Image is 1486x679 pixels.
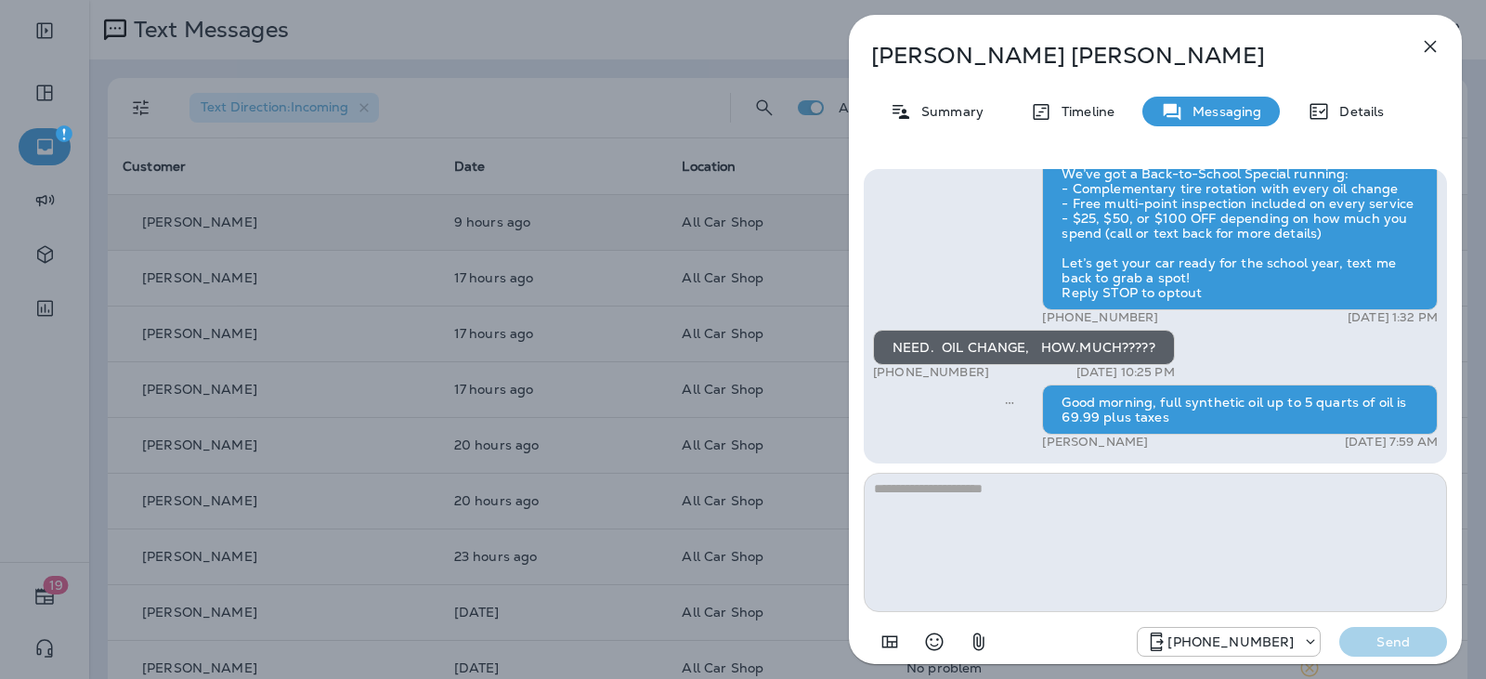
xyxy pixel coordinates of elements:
div: +1 (689) 265-4479 [1138,631,1320,653]
p: [DATE] 1:32 PM [1348,310,1438,325]
p: Timeline [1052,104,1114,119]
div: Good morning, full synthetic oil up to 5 quarts of oil is 69.99 plus taxes [1042,385,1438,435]
p: [PERSON_NAME] [PERSON_NAME] [871,43,1378,69]
p: Summary [912,104,984,119]
p: Messaging [1183,104,1261,119]
p: [DATE] 7:59 AM [1345,435,1438,450]
span: Sent [1005,393,1014,410]
p: Details [1330,104,1384,119]
p: [PHONE_NUMBER] [1042,310,1158,325]
p: [PHONE_NUMBER] [1167,634,1294,649]
button: Add in a premade template [871,623,908,660]
div: NEED. OIL CHANGE, HOW.MUCH????? [873,330,1175,365]
p: [PHONE_NUMBER] [873,365,989,380]
p: [PERSON_NAME] [1042,435,1148,450]
p: [DATE] 10:25 PM [1076,365,1175,380]
div: Hi [PERSON_NAME], this is [PERSON_NAME] at All Car Shop! We’ve got a Back-to-School Special runni... [1042,100,1438,310]
button: Select an emoji [916,623,953,660]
